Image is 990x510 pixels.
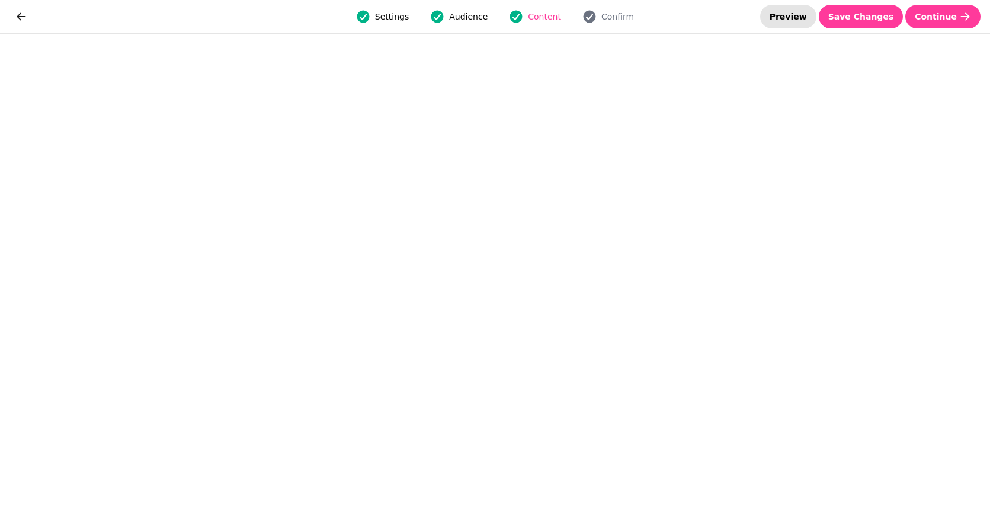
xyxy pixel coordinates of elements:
button: Continue [905,5,981,28]
span: Content [528,11,561,23]
span: Audience [449,11,488,23]
span: Preview [770,12,807,21]
span: Settings [375,11,409,23]
span: Confirm [601,11,634,23]
button: Save Changes [819,5,904,28]
button: go back [9,5,33,28]
button: Preview [760,5,816,28]
span: Save Changes [828,12,894,21]
span: Continue [915,12,957,21]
